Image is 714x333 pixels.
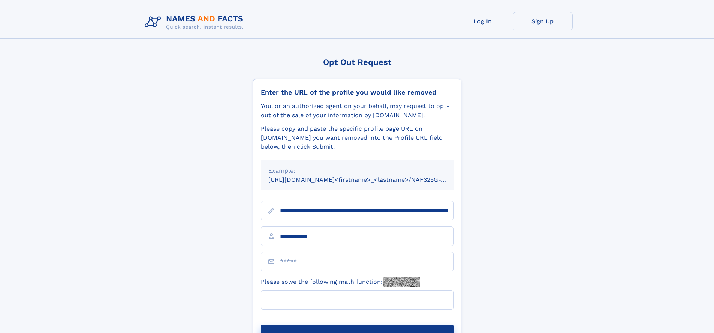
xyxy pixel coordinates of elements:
label: Please solve the following math function: [261,277,420,287]
small: [URL][DOMAIN_NAME]<firstname>_<lastname>/NAF325G-xxxxxxxx [268,176,468,183]
div: Please copy and paste the specific profile page URL on [DOMAIN_NAME] you want removed into the Pr... [261,124,454,151]
img: Logo Names and Facts [142,12,250,32]
div: You, or an authorized agent on your behalf, may request to opt-out of the sale of your informatio... [261,102,454,120]
div: Example: [268,166,446,175]
div: Opt Out Request [253,57,461,67]
a: Sign Up [513,12,573,30]
a: Log In [453,12,513,30]
div: Enter the URL of the profile you would like removed [261,88,454,96]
